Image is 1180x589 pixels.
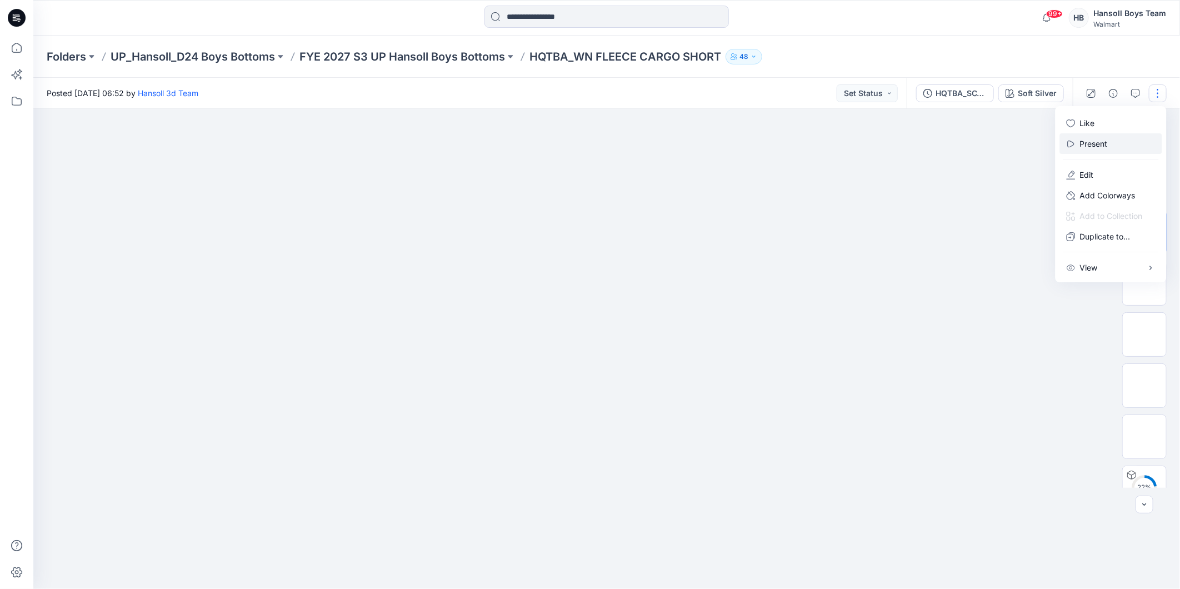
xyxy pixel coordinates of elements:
a: Folders [47,49,86,64]
a: FYE 2027 S3 UP Hansoll Boys Bottoms [299,49,505,64]
button: Details [1104,84,1122,102]
a: Present [1080,138,1108,149]
button: HQTBA_SC_WN FLEECE CARGO SHORT [916,84,994,102]
span: 99+ [1046,9,1063,18]
a: Hansoll 3d Team [138,88,198,98]
p: HQTBA_WN FLEECE CARGO SHORT [529,49,721,64]
p: Like [1080,117,1095,129]
div: Walmart [1093,20,1166,28]
a: UP_Hansoll_D24 Boys Bottoms [111,49,275,64]
span: Posted [DATE] 06:52 by [47,87,198,99]
div: Hansoll Boys Team [1093,7,1166,20]
div: 22 % [1131,483,1158,492]
p: 48 [739,51,748,63]
button: 48 [726,49,762,64]
p: Add Colorways [1080,189,1136,201]
div: HQTBA_SC_WN FLEECE CARGO SHORT [936,87,987,99]
div: Soft Silver [1018,87,1057,99]
button: Soft Silver [998,84,1064,102]
p: View [1080,262,1098,273]
div: HB [1069,8,1089,28]
p: Duplicate to... [1080,231,1131,242]
a: Edit [1080,169,1094,181]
